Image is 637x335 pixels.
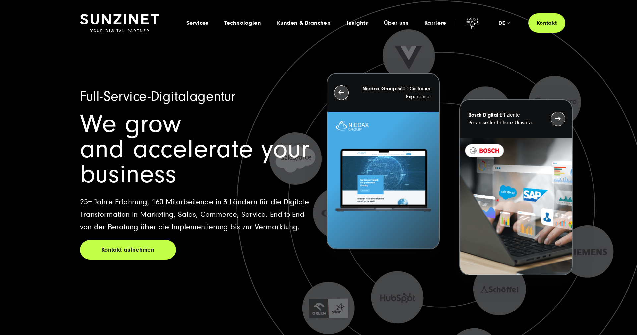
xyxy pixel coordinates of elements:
[468,112,500,118] strong: Bosch Digital:
[80,240,176,260] a: Kontakt aufnehmen
[528,13,565,33] a: Kontakt
[460,138,572,275] img: BOSCH - Kundeprojekt - Digital Transformation Agentur SUNZINET
[459,99,572,276] button: Bosch Digital:Effiziente Prozesse für höhere Umsätze BOSCH - Kundeprojekt - Digital Transformatio...
[186,20,209,26] a: Services
[80,196,311,233] p: 25+ Jahre Erfahrung, 160 Mitarbeitende in 3 Ländern für die Digitale Transformation in Marketing,...
[362,86,397,92] strong: Niedax Group:
[80,89,236,104] span: Full-Service-Digitalagentur
[277,20,331,26] a: Kunden & Branchen
[80,109,310,189] span: We grow and accelerate your business
[347,20,368,26] a: Insights
[327,73,440,250] button: Niedax Group:360° Customer Experience Letztes Projekt von Niedax. Ein Laptop auf dem die Niedax W...
[360,85,431,101] p: 360° Customer Experience
[327,112,439,249] img: Letztes Projekt von Niedax. Ein Laptop auf dem die Niedax Website geöffnet ist, auf blauem Hinter...
[498,20,510,26] div: de
[468,111,539,127] p: Effiziente Prozesse für höhere Umsätze
[424,20,446,26] a: Karriere
[384,20,409,26] a: Über uns
[80,14,159,32] img: SUNZINET Full Service Digital Agentur
[224,20,261,26] a: Technologien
